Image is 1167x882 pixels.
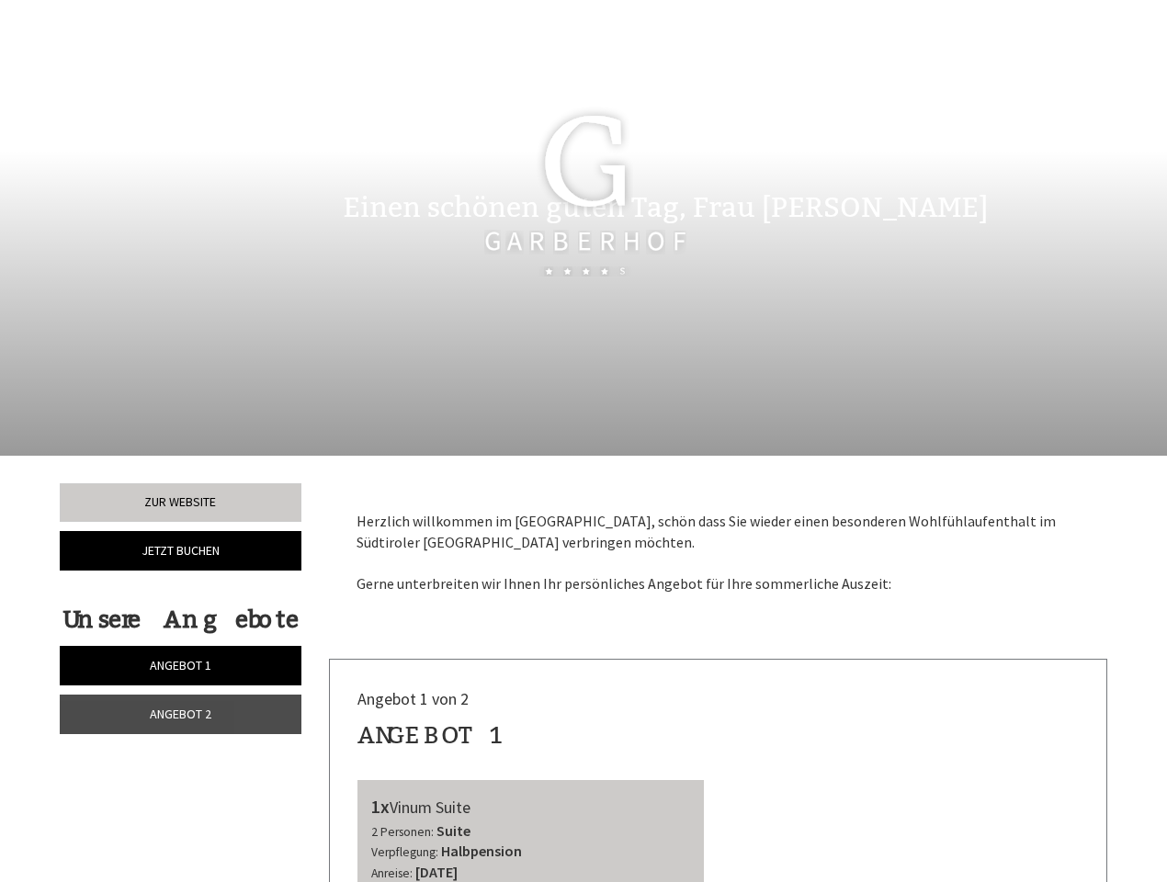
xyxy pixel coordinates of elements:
[60,603,301,637] div: Unsere Angebote
[357,688,469,709] span: Angebot 1 von 2
[436,821,470,840] b: Suite
[60,483,301,522] a: Zur Website
[150,706,211,722] span: Angebot 2
[150,657,211,673] span: Angebot 1
[343,193,988,223] h1: Einen schönen guten Tag, Frau [PERSON_NAME]
[371,865,413,881] small: Anreise:
[415,863,458,881] b: [DATE]
[371,794,691,820] div: Vinum Suite
[357,511,1081,594] p: Herzlich willkommen im [GEOGRAPHIC_DATA], schön dass Sie wieder einen besonderen Wohlfühlaufentha...
[371,824,434,840] small: 2 Personen:
[371,795,390,818] b: 1x
[60,531,301,571] a: Jetzt buchen
[441,842,522,860] b: Halbpension
[357,718,505,752] div: Angebot 1
[371,844,438,860] small: Verpflegung:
